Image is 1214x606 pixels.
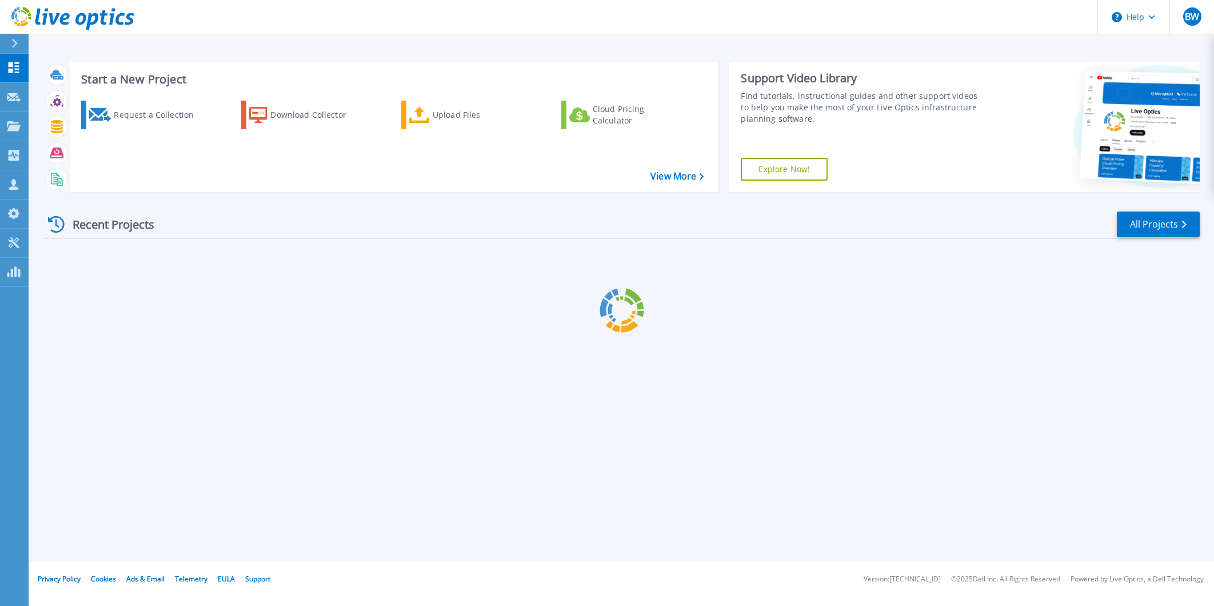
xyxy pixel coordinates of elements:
[114,103,205,126] div: Request a Collection
[650,171,704,182] a: View More
[741,90,982,125] div: Find tutorials, instructional guides and other support videos to help you make the most of your L...
[1185,12,1199,21] span: BW
[245,574,270,584] a: Support
[1071,576,1204,583] li: Powered by Live Optics, a Dell Technology
[175,574,207,584] a: Telemetry
[593,103,684,126] div: Cloud Pricing Calculator
[91,574,116,584] a: Cookies
[44,210,170,238] div: Recent Projects
[81,73,704,86] h3: Start a New Project
[81,101,209,129] a: Request a Collection
[561,101,689,129] a: Cloud Pricing Calculator
[218,574,235,584] a: EULA
[38,574,81,584] a: Privacy Policy
[951,576,1060,583] li: © 2025 Dell Inc. All Rights Reserved
[241,101,369,129] a: Download Collector
[126,574,165,584] a: Ads & Email
[741,158,828,181] a: Explore Now!
[1117,212,1200,237] a: All Projects
[864,576,941,583] li: Version: [TECHNICAL_ID]
[270,103,362,126] div: Download Collector
[401,101,529,129] a: Upload Files
[741,71,982,86] div: Support Video Library
[433,103,524,126] div: Upload Files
